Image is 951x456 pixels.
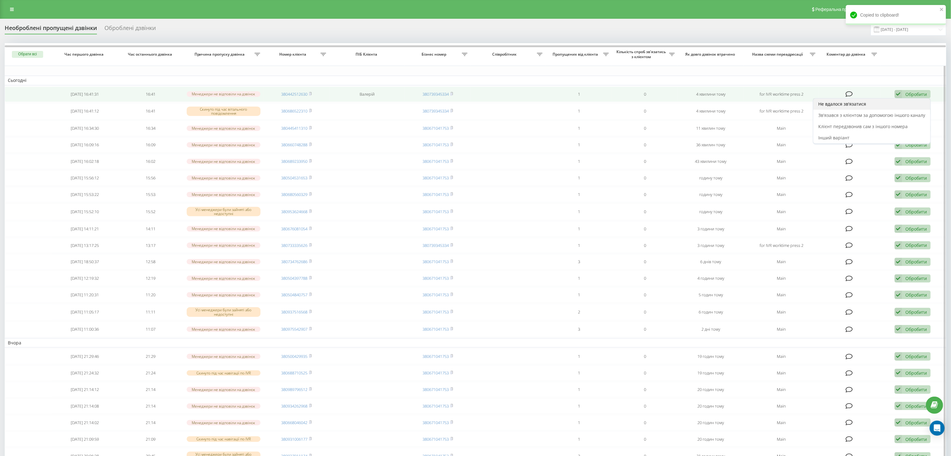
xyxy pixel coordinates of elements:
[612,349,678,364] td: 0
[281,403,307,409] a: 380934262968
[422,353,449,359] a: 380671041753
[906,420,927,426] div: Обробити
[12,51,43,58] button: Обрати всі
[546,170,612,186] td: 1
[744,322,819,337] td: Main
[187,307,261,317] div: Усі менеджери були зайняті або недоступні
[281,142,307,148] a: 380660748288
[118,187,184,202] td: 15:53
[678,322,744,337] td: 2 дні тому
[118,121,184,136] td: 16:34
[612,154,678,169] td: 0
[906,91,927,97] div: Обробити
[906,175,927,181] div: Обробити
[747,52,810,57] span: Назва схеми переадресації
[612,382,678,397] td: 0
[744,382,819,397] td: Main
[744,349,819,364] td: Main
[906,353,927,359] div: Обробити
[678,203,744,220] td: годину тому
[281,125,307,131] a: 380445411310
[5,338,946,348] td: Вчора
[118,203,184,220] td: 15:52
[281,370,307,376] a: 380688710525
[816,7,862,12] span: Реферальна програма
[818,135,850,141] span: Інший варіант
[612,398,678,414] td: 0
[744,432,819,447] td: Main
[744,304,819,320] td: Main
[187,420,261,425] div: Менеджери не відповіли на дзвінок
[330,87,405,102] td: Валерій
[281,209,307,214] a: 380953624668
[744,238,819,253] td: for IVR worktime press 2
[422,370,449,376] a: 380671041753
[52,238,118,253] td: [DATE] 13:17:25
[546,238,612,253] td: 1
[281,292,307,298] a: 380504840757
[744,365,819,381] td: Main
[52,432,118,447] td: [DATE] 21:09:59
[678,432,744,447] td: 20 годин тому
[612,365,678,381] td: 0
[612,271,678,286] td: 0
[281,108,307,114] a: 380686522310
[612,432,678,447] td: 0
[281,353,307,359] a: 380500429935
[281,436,307,442] a: 380931006177
[744,398,819,414] td: Main
[422,158,449,164] a: 380671041753
[678,415,744,430] td: 20 годин тому
[744,254,819,269] td: Main
[422,387,449,392] a: 380671041753
[187,207,261,216] div: Усі менеджери були зайняті або недоступні
[546,349,612,364] td: 1
[546,187,612,202] td: 1
[58,52,112,57] span: Час першого дзвінка
[906,275,927,281] div: Обробити
[906,403,927,409] div: Обробити
[546,432,612,447] td: 1
[678,187,744,202] td: годину тому
[118,154,184,169] td: 16:02
[612,137,678,153] td: 0
[422,192,449,197] a: 380671041753
[52,322,118,337] td: [DATE] 11:00:36
[906,326,927,332] div: Обробити
[744,137,819,153] td: Main
[422,309,449,315] a: 380671041753
[906,209,927,215] div: Обробити
[187,292,261,298] div: Менеджери не відповіли на дзвінок
[546,154,612,169] td: 1
[615,49,669,59] span: Кількість спроб зв'язатись з клієнтом
[118,365,184,381] td: 21:24
[422,125,449,131] a: 380671041753
[187,107,261,116] div: Скинуто під час вітального повідомлення
[422,326,449,332] a: 380671041753
[546,103,612,120] td: 1
[187,91,261,97] div: Менеджери не відповіли на дзвінок
[612,187,678,202] td: 0
[118,287,184,303] td: 11:20
[52,382,118,397] td: [DATE] 21:14:12
[546,398,612,414] td: 1
[187,370,261,376] div: Скинуто під час навігації по IVR
[187,159,261,164] div: Менеджери не відповіли на дзвінок
[118,304,184,320] td: 11:11
[678,349,744,364] td: 19 годин тому
[612,221,678,237] td: 0
[678,103,744,120] td: 4 хвилини тому
[267,52,321,57] span: Номер клієнта
[52,415,118,430] td: [DATE] 21:14:02
[52,304,118,320] td: [DATE] 11:05:17
[546,87,612,102] td: 1
[52,254,118,269] td: [DATE] 18:50:37
[744,415,819,430] td: Main
[546,322,612,337] td: 3
[281,226,307,232] a: 380676081054
[187,243,261,248] div: Менеджери не відповіли на дзвінок
[546,137,612,153] td: 1
[678,398,744,414] td: 20 годин тому
[906,370,927,376] div: Обробити
[422,243,449,248] a: 380739345334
